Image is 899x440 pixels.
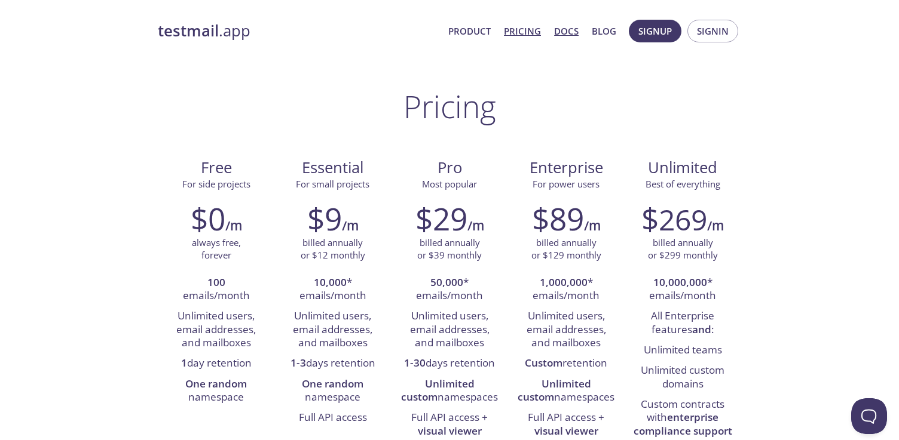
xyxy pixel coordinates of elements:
strong: 10,000,000 [653,275,707,289]
li: namespace [167,374,265,408]
p: billed annually or $129 monthly [531,236,601,262]
li: All Enterprise features : [634,306,732,340]
span: Unlimited [648,157,717,178]
strong: 50,000 [430,275,463,289]
h6: /m [584,216,601,236]
strong: Custom [525,356,562,370]
strong: 10,000 [314,275,347,289]
li: namespaces [517,374,616,408]
span: Best of everything [646,178,720,190]
span: Essential [284,158,381,178]
li: Full API access [283,408,382,428]
span: Most popular [422,178,477,190]
strong: 1-3 [291,356,306,370]
strong: 1 [181,356,187,370]
h2: $29 [415,201,467,236]
li: days retention [400,353,499,374]
span: Free [167,158,265,178]
li: days retention [283,353,382,374]
h2: $89 [532,201,584,236]
p: billed annually or $39 monthly [417,236,482,262]
strong: 1,000,000 [540,275,588,289]
strong: visual viewer [534,424,598,438]
a: testmail.app [158,21,439,41]
li: Unlimited users, email addresses, and mailboxes [167,306,265,353]
li: namespace [283,374,382,408]
strong: Unlimited custom [401,377,475,404]
strong: 1-30 [404,356,426,370]
strong: Unlimited custom [518,377,591,404]
h6: /m [225,216,242,236]
h6: /m [707,216,724,236]
strong: One random [302,377,363,390]
h6: /m [342,216,359,236]
span: Signup [638,23,672,39]
span: For small projects [296,178,369,190]
li: * emails/month [400,273,499,307]
h2: $0 [191,201,225,236]
li: Unlimited users, email addresses, and mailboxes [517,306,616,353]
span: Pro [400,158,498,178]
li: * emails/month [283,273,382,307]
li: namespaces [400,374,499,408]
strong: visual viewer [418,424,482,438]
h1: Pricing [403,88,496,124]
li: emails/month [167,273,265,307]
li: retention [517,353,616,374]
span: For power users [533,178,600,190]
iframe: Help Scout Beacon - Open [851,398,887,434]
span: 269 [659,200,707,239]
li: * emails/month [634,273,732,307]
span: Signin [697,23,729,39]
p: billed annually or $299 monthly [648,236,718,262]
a: Product [448,23,491,39]
li: Unlimited users, email addresses, and mailboxes [283,306,382,353]
span: Enterprise [518,158,615,178]
a: Docs [554,23,579,39]
p: billed annually or $12 monthly [301,236,365,262]
li: day retention [167,353,265,374]
p: always free, forever [192,236,241,262]
h6: /m [467,216,484,236]
button: Signup [629,20,681,42]
li: Unlimited teams [634,340,732,361]
li: Unlimited users, email addresses, and mailboxes [400,306,499,353]
strong: 100 [207,275,225,289]
span: For side projects [182,178,250,190]
strong: enterprise compliance support [634,410,732,437]
strong: testmail [158,20,219,41]
a: Pricing [504,23,541,39]
button: Signin [687,20,738,42]
h2: $ [641,201,707,236]
h2: $9 [307,201,342,236]
li: Unlimited custom domains [634,361,732,395]
li: * emails/month [517,273,616,307]
a: Blog [592,23,616,39]
strong: and [692,322,711,336]
strong: One random [185,377,247,390]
